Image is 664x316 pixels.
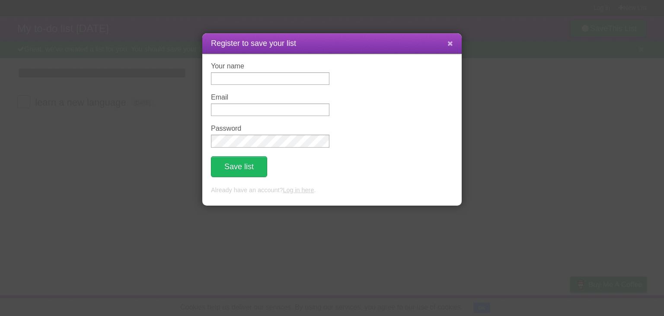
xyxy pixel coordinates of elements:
[283,187,314,193] a: Log in here
[211,125,329,132] label: Password
[211,94,329,101] label: Email
[211,38,453,49] h1: Register to save your list
[211,186,453,195] p: Already have an account? .
[211,156,267,177] button: Save list
[211,62,329,70] label: Your name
